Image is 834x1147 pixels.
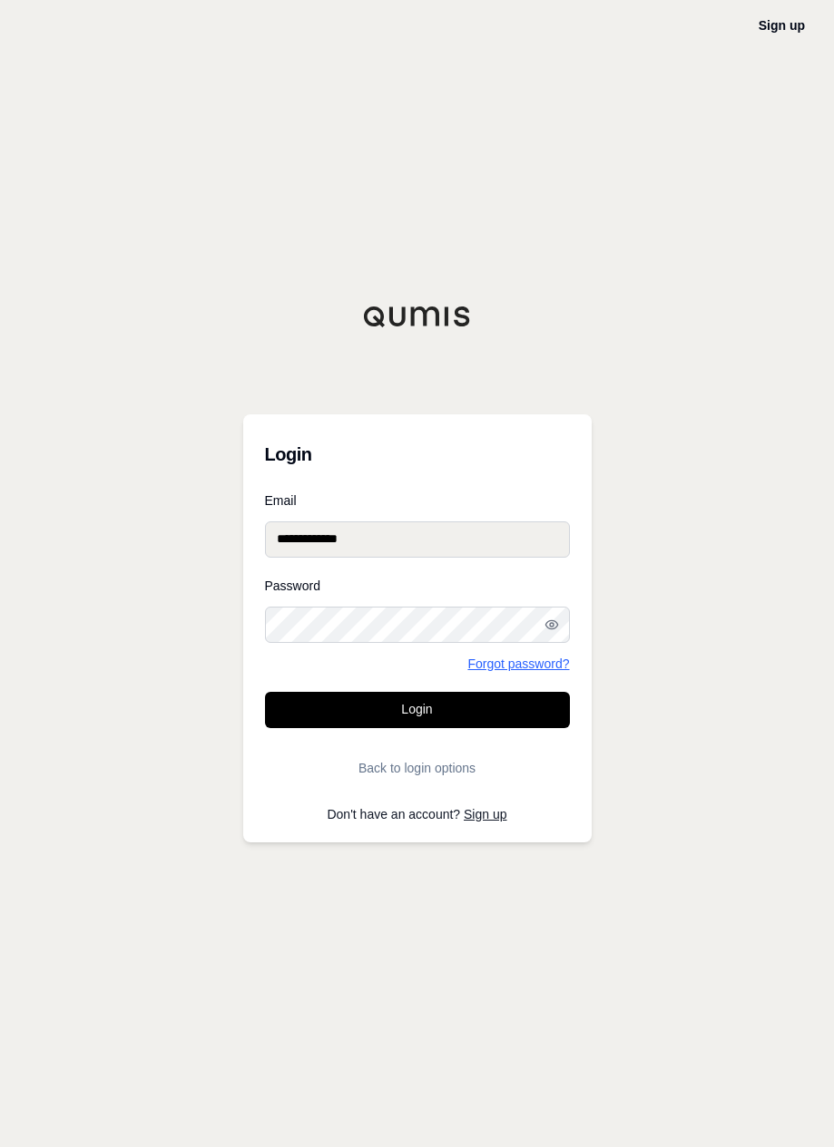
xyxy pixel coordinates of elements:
label: Email [265,494,570,507]
label: Password [265,579,570,592]
img: Qumis [363,306,472,327]
h3: Login [265,436,570,472]
a: Sign up [759,18,805,33]
a: Forgot password? [467,657,569,670]
button: Back to login options [265,750,570,786]
p: Don't have an account? [265,808,570,821]
a: Sign up [464,807,506,821]
button: Login [265,692,570,728]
